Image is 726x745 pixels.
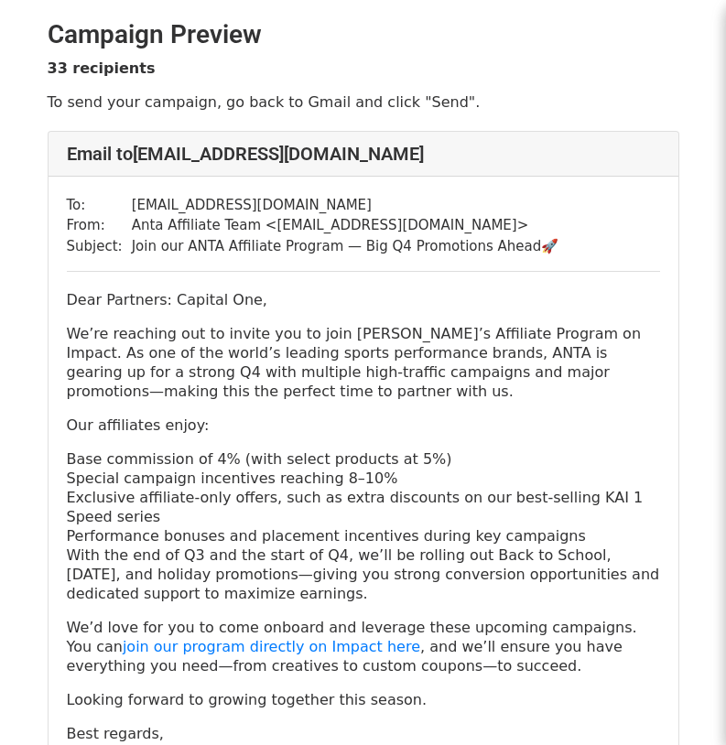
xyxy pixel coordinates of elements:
[123,638,420,655] a: join our program directly on Impact here
[67,545,660,603] p: With the end of Q3 and the start of Q4, we’ll be rolling out Back to School, [DATE], and holiday ...
[67,416,660,435] p: Our affiliates enjoy:
[48,19,679,50] h2: Campaign Preview
[67,290,660,309] p: Dear Partners: Capital One,
[67,324,660,401] p: We’re reaching out to invite you to join [PERSON_NAME]’s Affiliate Program on Impact. As one of t...
[67,690,660,709] p: Looking forward to growing together this season.
[67,488,660,526] p: Exclusive affiliate-only offers, such as extra discounts on our best-selling KAI 1 Speed series
[48,92,679,112] p: To send your campaign, go back to Gmail and click "Send".
[67,618,660,675] p: We’d love for you to come onboard and leverage these upcoming campaigns. You can , and we’ll ensu...
[48,59,156,77] strong: 33 recipients
[67,236,132,257] td: Subject:
[67,526,660,545] p: Performance bonuses and placement incentives during key campaigns
[132,195,559,216] td: [EMAIL_ADDRESS][DOMAIN_NAME]
[67,469,660,488] p: Special campaign incentives reaching 8–10%
[67,215,132,236] td: From:
[67,143,660,165] h4: Email to [EMAIL_ADDRESS][DOMAIN_NAME]
[132,215,559,236] td: Anta Affiliate Team < [EMAIL_ADDRESS][DOMAIN_NAME] >
[67,449,660,469] p: Base commission of 4% (with select products at 5%)
[67,195,132,216] td: To:
[132,236,559,257] td: Join our ANTA Affiliate Program — Big Q4 Promotions Ahead🚀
